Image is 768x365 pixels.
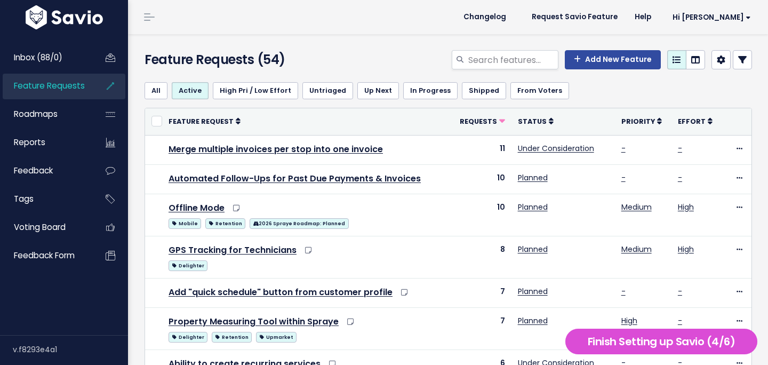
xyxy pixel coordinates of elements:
[205,216,245,229] a: Retention
[518,117,547,126] span: Status
[169,260,207,271] span: Delighter
[460,116,505,126] a: Requests
[169,244,297,256] a: GPS Tracking for Technicians
[256,332,296,343] span: Upmarket
[169,143,383,155] a: Merge multiple invoices per stop into one invoice
[145,50,337,69] h4: Feature Requests (54)
[23,5,106,29] img: logo-white.9d6f32f41409.svg
[621,202,652,212] a: Medium
[678,315,682,326] a: -
[14,193,34,204] span: Tags
[14,80,85,91] span: Feature Requests
[14,250,75,261] span: Feedback form
[518,315,548,326] a: Planned
[3,130,89,155] a: Reports
[13,336,128,363] div: v.f8293e4a1
[621,286,626,297] a: -
[169,172,421,185] a: Automated Follow-Ups for Past Due Payments & Invoices
[621,143,626,154] a: -
[621,172,626,183] a: -
[3,102,89,126] a: Roadmaps
[169,315,339,328] a: Property Measuring Tool within Spraye
[462,82,506,99] a: Shipped
[169,116,241,126] a: Feature Request
[460,117,497,126] span: Requests
[678,172,682,183] a: -
[14,165,53,176] span: Feedback
[169,216,201,229] a: Mobile
[626,9,660,25] a: Help
[678,117,706,126] span: Effort
[678,286,682,297] a: -
[169,117,234,126] span: Feature Request
[213,82,298,99] a: High Pri / Low Effort
[673,13,751,21] span: Hi [PERSON_NAME]
[205,218,245,229] span: Retention
[621,117,655,126] span: Priority
[452,135,511,164] td: 11
[463,13,506,21] span: Changelog
[14,52,62,63] span: Inbox (88/0)
[403,82,458,99] a: In Progress
[467,50,558,69] input: Search features...
[250,218,348,229] span: 2026 Spraye Roadmap: Planned
[3,158,89,183] a: Feedback
[3,243,89,268] a: Feedback form
[621,315,637,326] a: High
[14,137,45,148] span: Reports
[518,202,548,212] a: Planned
[172,82,209,99] a: Active
[256,330,296,343] a: Upmarket
[621,244,652,255] a: Medium
[518,116,554,126] a: Status
[357,82,399,99] a: Up Next
[678,116,713,126] a: Effort
[3,215,89,240] a: Voting Board
[169,332,207,343] span: Delighter
[14,108,58,120] span: Roadmaps
[212,332,252,343] span: Retention
[452,236,511,278] td: 8
[452,164,511,194] td: 10
[145,82,752,99] ul: Filter feature requests
[678,244,694,255] a: High
[302,82,353,99] a: Untriaged
[452,278,511,307] td: 7
[518,286,548,297] a: Planned
[212,330,252,343] a: Retention
[518,244,548,255] a: Planned
[523,9,626,25] a: Request Savio Feature
[678,143,682,154] a: -
[621,116,662,126] a: Priority
[452,308,511,350] td: 7
[678,202,694,212] a: High
[570,334,753,350] h5: Finish Setting up Savio (4/6)
[518,143,594,154] a: Under Consideration
[169,202,225,214] a: Offline Mode
[452,194,511,236] td: 10
[3,74,89,98] a: Feature Requests
[145,82,167,99] a: All
[518,172,548,183] a: Planned
[510,82,569,99] a: From Voters
[565,50,661,69] a: Add New Feature
[14,221,66,233] span: Voting Board
[3,187,89,211] a: Tags
[169,286,393,298] a: Add "quick schedule" button from customer profile
[169,258,207,272] a: Delighter
[250,216,348,229] a: 2026 Spraye Roadmap: Planned
[169,330,207,343] a: Delighter
[169,218,201,229] span: Mobile
[660,9,759,26] a: Hi [PERSON_NAME]
[3,45,89,70] a: Inbox (88/0)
